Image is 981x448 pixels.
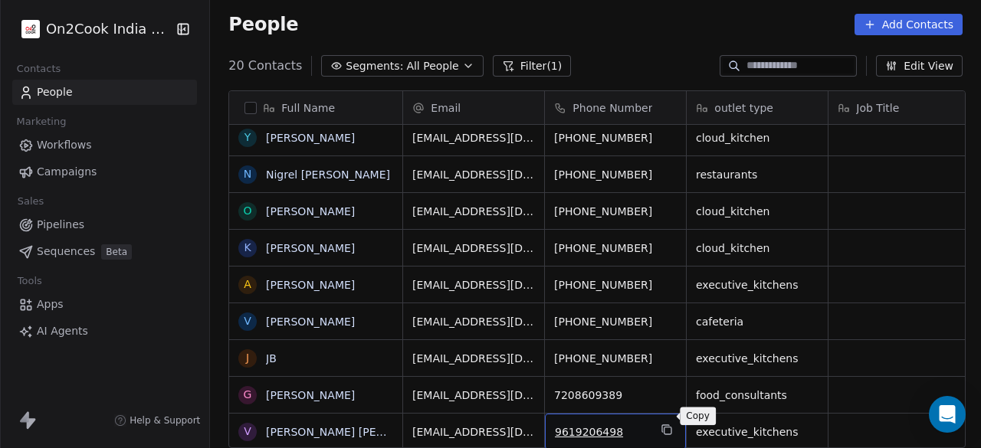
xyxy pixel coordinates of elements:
span: [PHONE_NUMBER] [554,130,677,146]
div: k [244,240,251,256]
a: [PERSON_NAME] [266,242,355,254]
button: Filter(1) [493,55,572,77]
a: [PERSON_NAME] [266,279,355,291]
span: Job Title [856,100,899,116]
span: cloud_kitchen [696,204,819,219]
div: Open Intercom Messenger [929,396,966,433]
span: restaurants [696,167,819,182]
span: [PHONE_NUMBER] [554,240,677,256]
button: Edit View [876,55,963,77]
div: A [244,276,252,293]
div: Y [244,129,251,146]
a: Campaigns [12,159,197,185]
a: People [12,80,197,105]
a: SequencesBeta [12,239,197,264]
span: [EMAIL_ADDRESS][DOMAIN_NAME] [412,130,535,146]
span: Full Name [281,100,335,116]
span: Apps [37,296,64,312]
a: [PERSON_NAME] [266,316,355,328]
span: [EMAIL_ADDRESS][DOMAIN_NAME] [412,388,535,403]
span: Tools [11,270,48,293]
a: [PERSON_NAME] [PERSON_NAME] [266,426,448,438]
span: On2Cook India Pvt. Ltd. [46,19,172,39]
span: executive_kitchens [696,277,819,293]
span: cafeteria [696,314,819,329]
a: [PERSON_NAME] [266,389,355,401]
span: 7208609389 [554,388,677,403]
div: N [244,166,251,182]
span: [PHONE_NUMBER] [554,167,677,182]
span: [EMAIL_ADDRESS][DOMAIN_NAME] [412,424,535,440]
div: Email [403,91,544,124]
div: Full Name [229,91,402,124]
a: Help & Support [114,414,200,427]
span: Contacts [10,57,67,80]
a: [PERSON_NAME] [266,205,355,217]
div: J [246,350,249,366]
span: cloud_kitchen [696,130,819,146]
a: AI Agents [12,319,197,344]
span: [PHONE_NUMBER] [554,351,677,366]
span: [EMAIL_ADDRESS][DOMAIN_NAME] [412,167,535,182]
img: on2cook%20logo-04%20copy.jpg [21,20,40,38]
span: [PHONE_NUMBER] [554,314,677,329]
span: Phone Number [573,100,652,116]
span: [EMAIL_ADDRESS][DOMAIN_NAME] [412,240,535,256]
div: Job Title [828,91,970,124]
div: outlet type [687,91,828,124]
a: Workflows [12,132,197,158]
span: Email [431,100,461,116]
span: [PHONE_NUMBER] [554,204,677,219]
span: food_consultants [696,388,819,403]
span: [EMAIL_ADDRESS][DOMAIN_NAME] [412,204,535,219]
span: [EMAIL_ADDRESS][DOMAIN_NAME] [412,314,535,329]
span: executive_kitchens [696,351,819,366]
div: V [244,313,252,329]
span: Sequences [37,244,95,260]
span: Campaigns [37,164,97,180]
span: cloud_kitchen [696,240,819,256]
span: Workflows [37,137,92,153]
a: Nigrel [PERSON_NAME] [266,168,390,181]
div: G [244,387,252,403]
span: 20 Contacts [228,57,302,75]
span: Help & Support [130,414,200,427]
button: Add Contacts [855,14,963,35]
span: All People [406,58,458,74]
a: [PERSON_NAME] [266,132,355,144]
div: O [244,203,252,219]
span: Pipelines [37,217,84,233]
span: [EMAIL_ADDRESS][DOMAIN_NAME] [412,277,535,293]
span: Beta [101,244,132,260]
span: executive_kitchens [696,424,819,440]
span: 9619206498 [555,424,648,440]
span: outlet type [714,100,773,116]
a: Apps [12,292,197,317]
span: Sales [11,190,51,213]
span: [PHONE_NUMBER] [554,277,677,293]
span: [EMAIL_ADDRESS][DOMAIN_NAME] [412,351,535,366]
div: V [244,423,252,440]
a: Pipelines [12,212,197,237]
div: Phone Number [545,91,686,124]
p: Copy [686,410,710,422]
a: JB [266,352,277,365]
span: Segments: [346,58,403,74]
span: People [228,13,298,36]
span: Marketing [10,110,73,133]
span: People [37,84,73,100]
span: AI Agents [37,323,88,339]
button: On2Cook India Pvt. Ltd. [18,16,166,42]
